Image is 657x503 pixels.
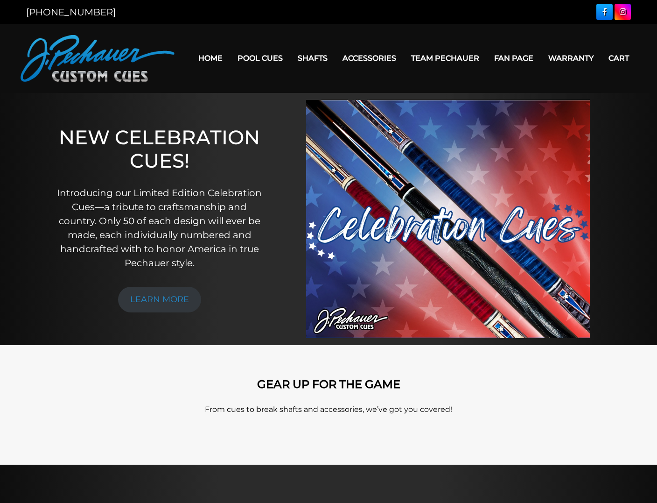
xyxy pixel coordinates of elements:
a: Home [191,46,230,70]
a: Warranty [541,46,601,70]
a: Accessories [335,46,404,70]
strong: GEAR UP FOR THE GAME [257,377,400,391]
h1: NEW CELEBRATION CUES! [54,126,266,173]
a: Pool Cues [230,46,290,70]
p: Introducing our Limited Edition Celebration Cues—a tribute to craftsmanship and country. Only 50 ... [54,186,266,270]
a: [PHONE_NUMBER] [26,7,116,18]
a: Team Pechauer [404,46,487,70]
a: Cart [601,46,636,70]
img: Pechauer Custom Cues [21,35,175,82]
a: Shafts [290,46,335,70]
a: LEARN MORE [118,287,201,312]
a: Fan Page [487,46,541,70]
p: From cues to break shafts and accessories, we’ve got you covered! [63,404,594,415]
